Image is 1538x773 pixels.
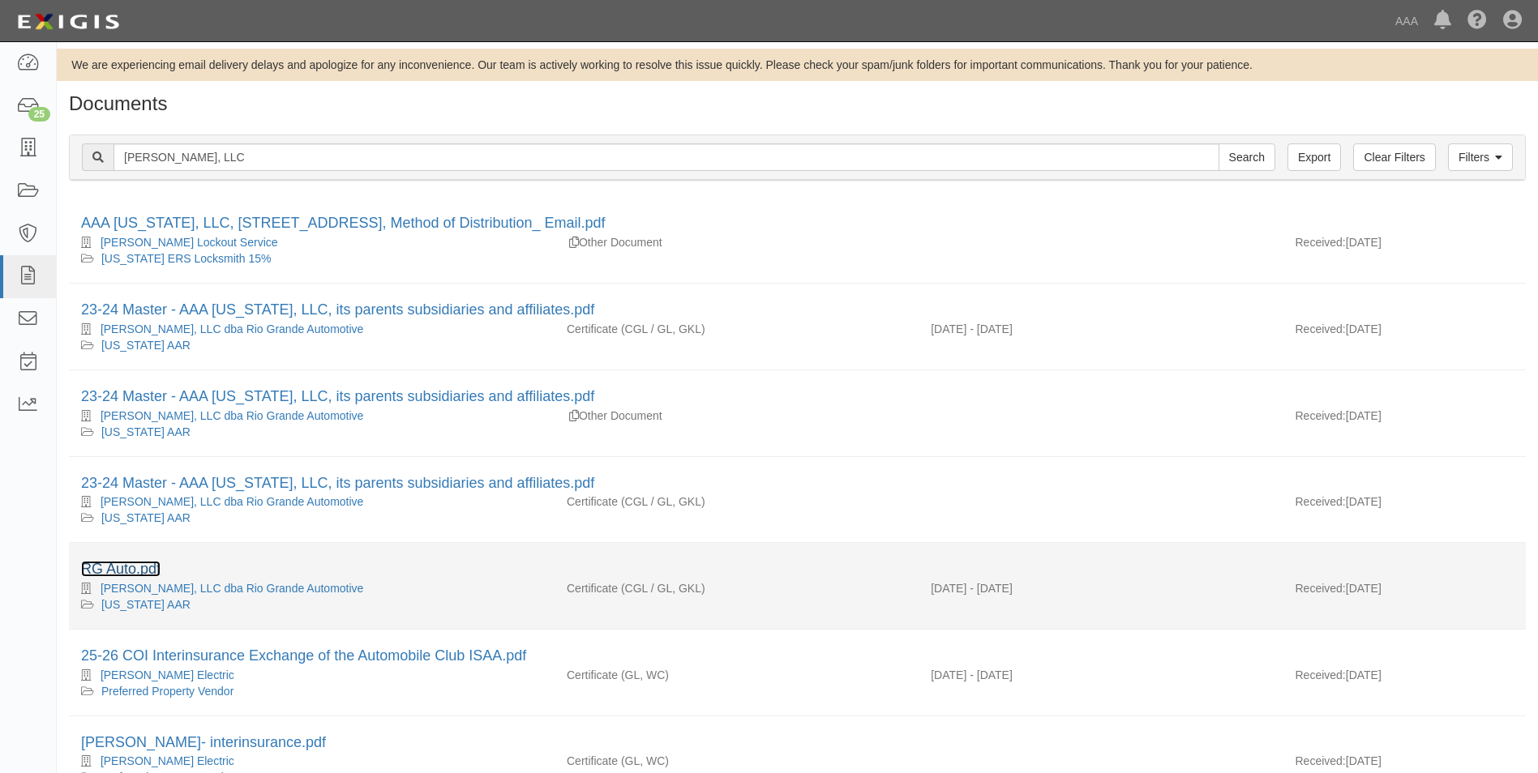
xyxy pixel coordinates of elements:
[101,339,191,352] a: [US_STATE] AAR
[1353,143,1435,171] a: Clear Filters
[555,753,919,769] div: General Liability Workers Compensation/Employers Liability
[919,667,1283,683] div: Effective 06/15/2025 - Expiration 06/15/2026
[555,667,919,683] div: General Liability Workers Compensation/Employers Liability
[101,322,363,335] a: [PERSON_NAME], LLC dba Rio Grande Automotive
[81,493,542,510] div: Jett, LLC dba Rio Grande Automotive
[101,598,191,611] a: [US_STATE] AAR
[1283,408,1525,432] div: [DATE]
[1283,667,1525,691] div: [DATE]
[81,215,606,231] a: AAA [US_STATE], LLC, [STREET_ADDRESS], Method of Distribution_ Email.pdf
[1295,234,1345,250] p: Received:
[81,510,542,526] div: New Mexico AAR
[81,732,1514,754] div: garrett- interinsurance.pdf
[81,300,1514,321] div: 23-24 Master - AAA New Mexico, LLC, its parents subsidiaries and affiliates.pdf
[114,143,1219,171] input: Search
[1283,580,1525,604] div: [DATE]
[57,57,1538,73] div: We are experiencing email delivery delays and apologize for any inconvenience. Our team is active...
[101,425,191,438] a: [US_STATE] AAR
[1448,143,1513,171] a: Filters
[101,685,233,698] a: Preferred Property Vendor
[1295,321,1345,337] p: Received:
[101,409,363,422] a: [PERSON_NAME], LLC dba Rio Grande Automotive
[919,753,1283,754] div: Effective - Expiration
[81,734,326,750] a: [PERSON_NAME]- interinsurance.pdf
[101,668,234,681] a: [PERSON_NAME] Electric
[569,234,579,250] div: Duplicate
[81,473,1514,494] div: 23-24 Master - AAA New Mexico, LLC, its parents subsidiaries and affiliates.pdf
[1219,143,1275,171] input: Search
[1283,493,1525,518] div: [DATE]
[81,559,1514,580] div: RG Auto.pdf
[81,646,1514,667] div: 25-26 COI Interinsurance Exchange of the Automobile Club ISAA.pdf
[81,561,161,577] a: RG Auto.pdf
[1387,5,1426,37] a: AAA
[101,236,278,249] a: [PERSON_NAME] Lockout Service
[81,213,1514,234] div: AAA Texas, LLC, PO Box 947, Murietta, CA, 92564, Method of Distribution_ Email.pdf
[81,683,542,699] div: Preferred Property Vendor
[1295,493,1345,510] p: Received:
[919,321,1283,337] div: Effective 08/20/2024 - Expiration 08/20/2025
[1295,408,1345,424] p: Received:
[555,408,919,424] div: Other Document
[81,596,542,613] div: New Mexico AAR
[81,386,1514,408] div: 23-24 Master - AAA New Mexico, LLC, its parents subsidiaries and affiliates.pdf
[81,667,542,683] div: Garrett Electric
[1467,11,1487,31] i: Help Center - Complianz
[555,580,919,596] div: Commercial General Liability / Garage Liability Garage Keepers Liability
[1295,667,1345,683] p: Received:
[919,580,1283,596] div: Effective 08/20/2022 - Expiration 08/20/2023
[1295,580,1345,596] p: Received:
[81,337,542,353] div: New Mexico AAR
[81,234,542,250] div: Lew's Lockout Service
[81,301,594,318] a: 23-24 Master - AAA [US_STATE], LLC, its parents subsidiaries and affiliates.pdf
[1283,321,1525,345] div: [DATE]
[1295,753,1345,769] p: Received:
[101,252,272,265] a: [US_STATE] ERS Locksmith 15%
[81,424,542,440] div: New Mexico AAR
[101,511,191,524] a: [US_STATE] AAR
[1283,234,1525,258] div: [DATE]
[919,408,1283,408] div: Effective - Expiration
[569,408,579,424] div: Duplicate
[81,250,542,267] div: Texas ERS Locksmith 15%
[28,107,50,122] div: 25
[81,388,594,404] a: 23-24 Master - AAA [US_STATE], LLC, its parents subsidiaries and affiliates.pdf
[81,321,542,337] div: Jett, LLC dba Rio Grande Automotive
[81,647,526,664] a: 25-26 COI Interinsurance Exchange of the Automobile Club ISAA.pdf
[101,754,234,767] a: [PERSON_NAME] Electric
[555,321,919,337] div: Commercial General Liability / Garage Liability Garage Keepers Liability
[81,753,542,769] div: Garrett Electric
[1287,143,1341,171] a: Export
[555,493,919,510] div: Commercial General Liability / Garage Liability Garage Keepers Liability
[101,582,363,595] a: [PERSON_NAME], LLC dba Rio Grande Automotive
[101,495,363,508] a: [PERSON_NAME], LLC dba Rio Grande Automotive
[12,7,124,36] img: logo-5460c22ac91f19d4615b14bd174203de0afe785f0fc80cf4dbbc73dc1793850b.png
[81,475,594,491] a: 23-24 Master - AAA [US_STATE], LLC, its parents subsidiaries and affiliates.pdf
[555,234,919,250] div: Other Document
[81,580,542,596] div: Jett, LLC dba Rio Grande Automotive
[69,93,1526,114] h1: Documents
[81,408,542,424] div: Jett, LLC dba Rio Grande Automotive
[919,234,1283,235] div: Effective - Expiration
